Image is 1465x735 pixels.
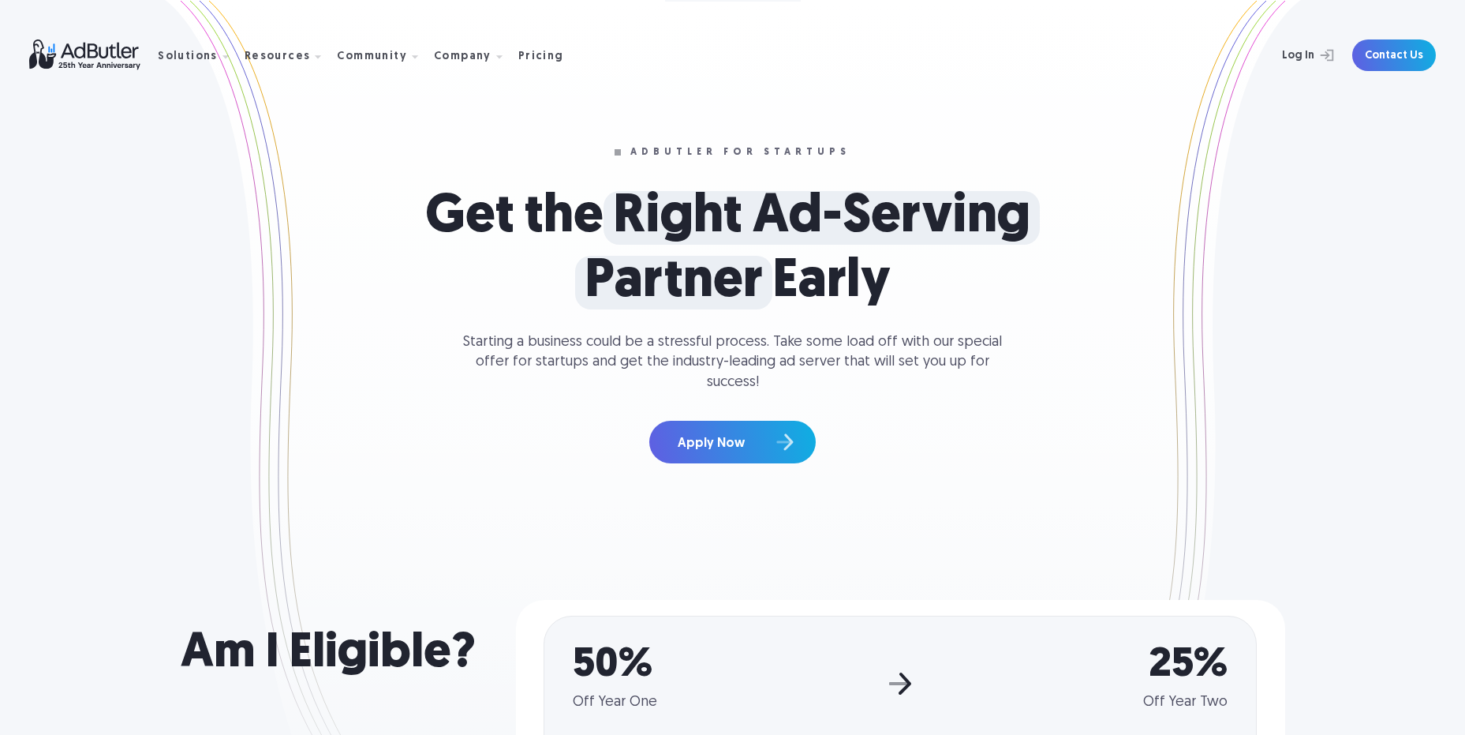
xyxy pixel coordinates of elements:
div: Off Year One [573,696,657,710]
a: Log In [1240,39,1343,71]
span: Partner [575,256,772,309]
a: Contact Us [1352,39,1436,71]
a: Apply Now [649,421,816,463]
div: Starting a business could be a stressful process. Take some load off with our special offer for s... [454,332,1011,392]
div: Solutions [158,51,218,62]
div: Community [337,51,407,62]
div: 50% [573,645,652,686]
div: Resources [245,51,311,62]
div: 25% [1149,645,1228,686]
div: Company [434,51,491,62]
div: Off Year Two [1143,696,1228,710]
span: Right Ad-Serving [604,191,1040,245]
a: Pricing [518,48,577,62]
div: AdButler for startups [630,147,850,158]
div: Pricing [518,51,564,62]
h1: Get the Early [324,186,1142,315]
